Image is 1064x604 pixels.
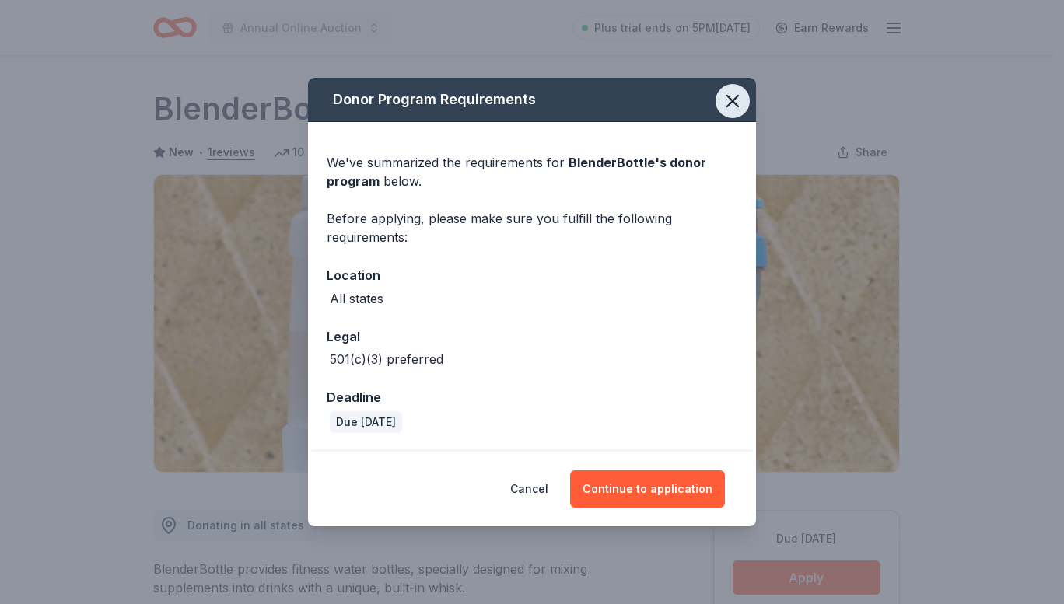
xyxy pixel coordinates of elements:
button: Continue to application [570,470,725,508]
div: We've summarized the requirements for below. [327,153,737,190]
div: Before applying, please make sure you fulfill the following requirements: [327,209,737,246]
div: Donor Program Requirements [308,78,756,122]
div: Location [327,265,737,285]
button: Cancel [510,470,548,508]
div: Due [DATE] [330,411,402,433]
div: Deadline [327,387,737,407]
div: Legal [327,326,737,347]
div: All states [330,289,383,308]
div: 501(c)(3) preferred [330,350,443,368]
